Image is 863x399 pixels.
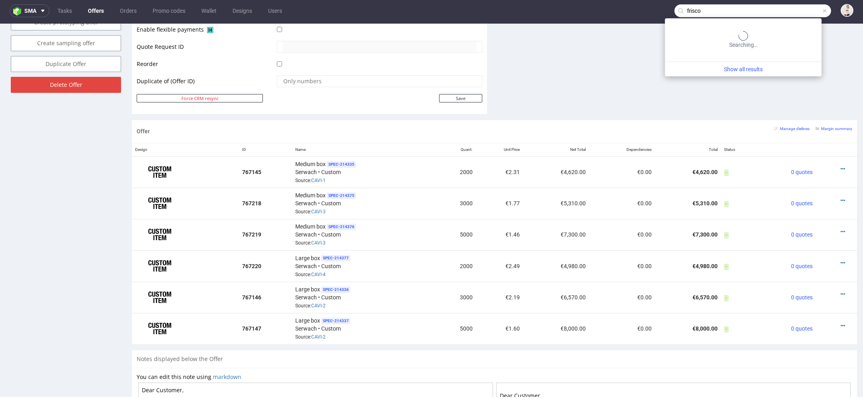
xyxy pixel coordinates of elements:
span: - [724,177,729,184]
span: sma [24,8,36,14]
span: - [724,303,729,309]
td: €5,310.00 [523,164,589,195]
span: SPEC- 214377 [321,231,350,238]
td: 3000 [436,164,476,195]
img: logo [13,6,24,16]
span: Source: [295,185,326,191]
td: €1.60 [476,289,523,321]
a: Offers [83,4,109,17]
td: €4,980.00 [523,227,589,258]
img: ico-item-custom-a8f9c3db6a5631ce2f509e228e8b95abde266dc4376634de7b166047de09ff05.png [140,138,180,158]
span: SPEC- 214337 [321,294,350,301]
th: Quant. [436,120,476,133]
span: 0 quotes [791,239,813,246]
a: Promo codes [148,4,190,17]
span: Source: [295,311,326,316]
strong: 767218 [242,176,261,183]
img: ico-item-custom-a8f9c3db6a5631ce2f509e228e8b95abde266dc4376634de7b166047de09ff05.png [140,170,180,190]
span: - [724,146,729,152]
td: €6,570.00 [523,258,589,289]
td: €2.19 [476,258,523,289]
span: Offer [137,104,150,111]
span: Source: [295,279,326,285]
button: sma [10,4,50,17]
td: €4,620.00 [655,132,721,164]
th: Net Total [523,120,589,133]
strong: 767219 [242,208,261,214]
input: Delete Offer [11,53,121,69]
td: €7,300.00 [655,195,721,227]
td: €2.31 [476,132,523,164]
div: Serwach • Custom [295,230,433,255]
th: Unit Price [476,120,523,133]
button: Force CRM resync [137,70,263,79]
span: Source: [295,248,326,254]
td: 5000 [436,195,476,227]
span: SPEC- 214375 [327,169,356,175]
td: Quote Request ID [137,16,275,35]
div: Serwach • Custom [295,198,433,223]
td: €2.49 [476,227,523,258]
td: €0.00 [589,258,655,289]
td: Duplicate of (Offer ID) [137,51,275,70]
td: €7,300.00 [523,195,589,227]
span: - [724,240,729,247]
span: Large box [295,293,320,301]
div: Notes displayed below the Offer [132,327,857,344]
a: CAVI-1 [311,154,326,160]
strong: 767145 [242,145,261,152]
th: Design [132,120,239,133]
td: Reorder [137,35,275,51]
img: ico-item-custom-a8f9c3db6a5631ce2f509e228e8b95abde266dc4376634de7b166047de09ff05.png [140,233,180,253]
input: Save [439,70,482,79]
span: SPEC- 214336 [321,263,350,269]
span: Large box [295,231,320,239]
a: Duplicate Offer [11,32,121,48]
img: Hokodo [207,3,213,10]
th: Dependencies [589,120,655,133]
th: Status [721,120,758,133]
img: ico-item-custom-a8f9c3db6a5631ce2f509e228e8b95abde266dc4376634de7b166047de09ff05.png [140,201,180,221]
a: CAVI-2 [311,311,326,316]
span: - [724,209,729,215]
td: €5,310.00 [655,164,721,195]
span: 0 quotes [791,271,813,277]
a: CAVI-3 [311,185,326,191]
td: 5000 [436,289,476,321]
td: €8,000.00 [523,289,589,321]
a: Tasks [53,4,77,17]
div: Serwach • Custom [295,167,433,192]
a: CAVI-3 [311,217,326,222]
div: Serwach • Custom [295,293,433,317]
td: 2000 [436,227,476,258]
td: €0.00 [589,164,655,195]
span: SPEC- 214376 [327,200,356,207]
a: Create sampling offer [11,12,121,28]
span: SPEC- 214335 [327,138,356,144]
th: ID [239,120,292,133]
div: Searching… [668,31,818,49]
td: €4,980.00 [655,227,721,258]
td: 3000 [436,258,476,289]
span: Source: [295,154,326,160]
span: 0 quotes [791,176,813,183]
td: €0.00 [589,289,655,321]
small: Margin summary [815,103,852,107]
strong: 767220 [242,239,261,246]
td: 2000 [436,132,476,164]
td: €0.00 [589,195,655,227]
span: Source: [295,217,326,222]
span: 0 quotes [791,208,813,214]
span: Large box [295,262,320,270]
span: Medium box [295,168,326,176]
span: Medium box [295,136,326,144]
a: Orders [115,4,141,17]
a: Users [263,4,287,17]
span: - [724,271,729,278]
td: €6,570.00 [655,258,721,289]
div: Serwach • Custom [295,261,433,286]
a: CAVI-4 [311,248,326,254]
span: 0 quotes [791,145,813,152]
td: €0.00 [589,132,655,164]
span: 0 quotes [791,302,813,308]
